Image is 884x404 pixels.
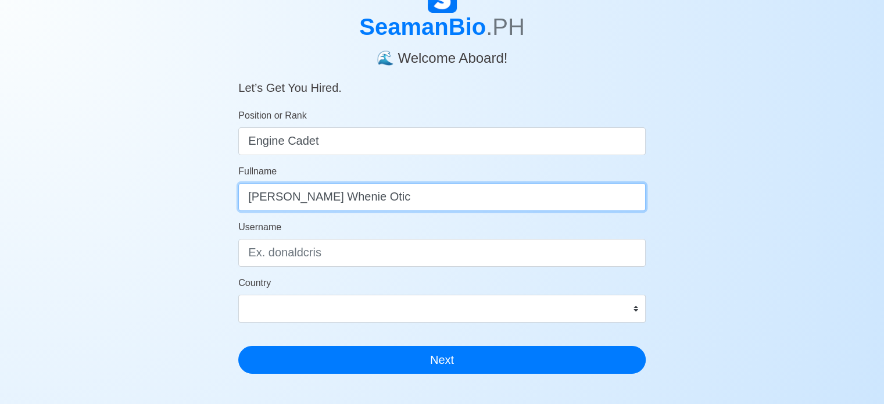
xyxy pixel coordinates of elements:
[486,14,525,40] span: .PH
[238,13,646,41] h1: SeamanBio
[238,41,646,67] h4: 🌊 Welcome Aboard!
[238,222,281,232] span: Username
[238,239,646,267] input: Ex. donaldcris
[238,166,277,176] span: Fullname
[238,183,646,211] input: Your Fullname
[238,110,306,120] span: Position or Rank
[238,276,271,290] label: Country
[238,346,646,374] button: Next
[238,67,646,95] h5: Let’s Get You Hired.
[238,127,646,155] input: ex. 2nd Officer w/Master License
